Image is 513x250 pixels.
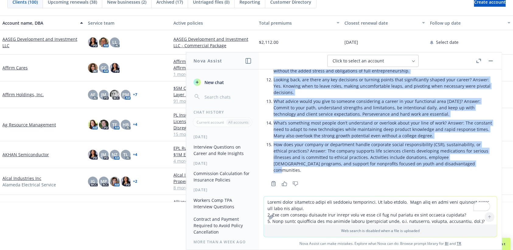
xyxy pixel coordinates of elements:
button: Total premiums [256,16,342,30]
img: photo [110,90,120,100]
a: AKHAN Semiconductor [2,151,49,158]
span: [DATE] [344,39,358,45]
img: photo [88,120,98,129]
a: 91 more [173,98,254,104]
a: Affirm Holdings, Inc. [2,91,44,98]
span: MP [100,178,107,185]
span: AF [90,91,95,98]
a: 8 more [173,185,254,191]
span: Nova Assist can make mistakes. Explore what Nova can do: Browse prompt library for and [261,237,499,250]
span: Select date [436,39,459,45]
span: Alameda Electrical Service [2,181,56,188]
a: + 4 [133,123,137,126]
span: TF [113,121,117,128]
p: How does your company or department handle corporate social responsibility (CSR), sustainability,... [274,141,492,173]
p: All accounts [228,120,249,125]
div: [DATE] [186,187,259,192]
button: Follow up date [427,16,513,30]
a: + 7 [133,93,137,97]
div: [DATE] [186,161,259,166]
textarea: To enrich screen reader interactions, please activate Accessibility in Grammarly extension settings [264,196,497,224]
a: Alcal Industries Inc [2,175,41,181]
span: LL [112,39,117,45]
div: Active policies [173,20,254,26]
span: JM [101,151,106,158]
a: Property [173,178,254,185]
img: photo [121,177,131,186]
span: HB [123,121,129,128]
img: photo [88,150,98,160]
a: $1M Excess $10M Side A [173,151,254,158]
button: Interview Questions on Career and Role Insights [191,142,254,158]
a: 15 more [173,131,254,137]
span: TL [123,151,128,158]
img: photo [110,177,120,186]
h1: Nova Assist [194,58,222,64]
img: photo [99,37,109,47]
button: Commission Calculation for Insurance Policies [191,168,254,185]
a: EPL Runoff [173,145,254,151]
p: Web search is disabled when a file is uploaded [267,228,493,233]
button: Workers Comp TPA Interview Questions [191,195,254,212]
span: PM [122,91,129,98]
a: TR [457,241,461,246]
a: Alcal Industries Inc - Crime [173,172,254,178]
button: New chat [191,77,254,88]
img: photo [110,63,120,73]
span: Click to select an account [333,58,384,64]
p: Current account [197,120,224,125]
input: Search chats [203,93,252,101]
span: $2,112.00 [259,39,278,45]
a: Affirm Cares - Commercial Package [173,65,254,71]
p: What’s something most people don’t understand or overlook about your line of work? Answer: The co... [274,120,492,139]
a: License bond | Duplicate Entry Disregard [173,118,254,131]
button: Contract and Payment Required to Avoid Policy Cancellation [191,214,254,237]
p: What advice would you give to someone considering a career in your functional area [DATE]? Answer... [274,98,492,117]
div: Total premiums [259,20,333,26]
a: 4 more [173,158,254,164]
div: [DATE] [186,134,259,139]
div: Chat History [186,110,259,115]
a: + 4 [133,153,137,157]
img: photo [99,120,109,129]
img: photo [88,63,98,73]
a: 1 more [173,71,254,77]
button: Service team [85,16,171,30]
a: Layer 3 $5M xs $15M EPL [173,91,254,98]
span: NZ [112,151,118,158]
button: Active policies [171,16,256,30]
svg: Copy to clipboard [271,181,276,186]
div: Closest renewal date [344,20,418,26]
a: Affirm Cares [2,65,28,71]
a: Ag Resource Management [2,121,56,128]
a: PL Insurance Agents E&O [173,112,254,118]
a: Affirm Cares - Commercial Umbrella [173,58,254,65]
a: Alliance for Safety and Justice - Excess Liability [173,199,254,211]
a: AASEG Development and Investment LLC - Commercial Package [173,36,254,49]
div: Service team [88,20,169,26]
span: JM [101,91,106,98]
div: Follow up date [430,20,504,26]
p: Looking back, are there any key decisions or turning points that significantly shaped your career... [274,76,492,96]
button: Click to select an account [327,55,419,67]
a: BI [445,241,448,246]
a: $5M Canada D&O [173,85,254,91]
span: New chat [203,79,224,86]
a: AASEG Development and Investment LLC [2,36,83,49]
span: GC [101,65,107,71]
div: More than a week ago [186,239,259,245]
a: + 2 [133,180,137,183]
button: Thumbs down [291,179,300,188]
span: JG [91,178,95,185]
img: photo [88,37,98,47]
button: Closest renewal date [342,16,427,30]
div: Account name, DBA [2,20,76,26]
